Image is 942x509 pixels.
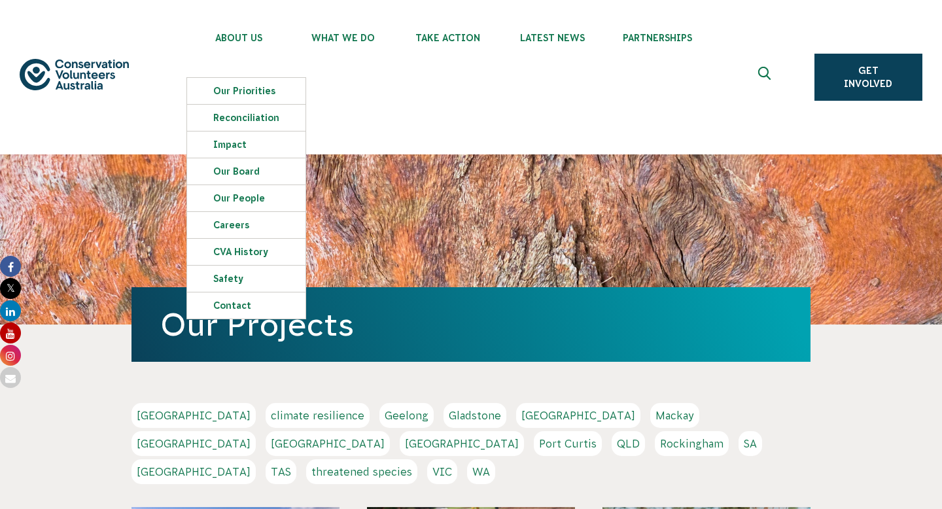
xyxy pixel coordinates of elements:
span: What We Do [291,33,396,43]
a: Rockingham [655,431,729,456]
a: Reconciliation [187,105,305,131]
button: Expand search box Close search box [750,61,782,93]
a: Gladstone [444,403,506,428]
a: [GEOGRAPHIC_DATA] [131,459,256,484]
a: Port Curtis [534,431,602,456]
a: Our Priorities [187,78,305,104]
a: QLD [612,431,645,456]
span: Take Action [396,33,500,43]
a: [GEOGRAPHIC_DATA] [516,403,640,428]
a: CVA history [187,239,305,265]
a: Our Projects [160,307,354,342]
a: [GEOGRAPHIC_DATA] [266,431,390,456]
span: Latest News [500,33,605,43]
span: Partnerships [605,33,710,43]
a: [GEOGRAPHIC_DATA] [131,403,256,428]
a: Mackay [650,403,699,428]
img: logo.svg [20,59,129,91]
a: Get Involved [814,54,922,101]
a: Safety [187,266,305,292]
a: Contact [187,292,305,319]
a: [GEOGRAPHIC_DATA] [131,431,256,456]
a: Impact [187,132,305,158]
a: VIC [427,459,457,484]
a: Geelong [379,403,434,428]
a: climate resilience [266,403,370,428]
a: [GEOGRAPHIC_DATA] [400,431,524,456]
a: WA [467,459,495,484]
a: TAS [266,459,296,484]
a: threatened species [306,459,417,484]
span: About Us [186,33,291,43]
a: Our People [187,185,305,211]
a: SA [739,431,762,456]
a: Our Board [187,158,305,184]
a: Careers [187,212,305,238]
span: Expand search box [758,67,774,88]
